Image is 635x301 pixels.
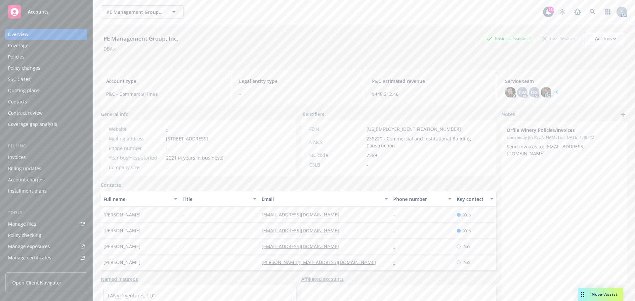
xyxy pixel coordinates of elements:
[8,186,47,196] div: Installment plans
[104,196,170,203] div: Full name
[262,196,381,203] div: Email
[393,259,400,265] a: -
[104,45,116,52] div: DBA: -
[391,191,454,207] button: Phone number
[5,252,87,263] a: Manage certificates
[166,126,168,132] a: -
[507,143,585,157] span: Send invoices to: [EMAIL_ADDRESS][DOMAIN_NAME]
[578,288,586,301] div: Drag to move
[8,119,57,130] div: Coverage gap analysis
[104,211,141,218] span: [PERSON_NAME]
[366,126,461,132] span: [US_EMPLOYER_IDENTIFICATION_NUMBER]
[262,259,381,265] a: [PERSON_NAME][EMAIL_ADDRESS][DOMAIN_NAME]
[5,63,87,73] a: Policy changes
[239,91,356,97] span: -
[180,191,259,207] button: Title
[393,243,400,249] a: -
[8,219,36,229] div: Manage files
[8,108,43,118] div: Contract review
[454,191,496,207] button: Key contact
[166,164,168,171] span: -
[8,52,24,62] div: Policies
[5,152,87,163] a: Invoices
[12,279,62,286] span: Open Client Navigator
[578,288,623,301] button: Nova Assist
[505,87,516,97] img: photo
[104,243,141,250] span: [PERSON_NAME]
[101,34,181,43] div: PE Management Group, Inc.
[166,135,208,142] span: [STREET_ADDRESS]
[101,191,180,207] button: Full name
[8,74,30,85] div: SSC Cases
[463,243,470,250] span: No
[183,211,184,218] span: -
[592,291,618,297] span: Nova Assist
[505,78,622,85] span: Service team
[5,119,87,130] a: Coverage gap analysis
[541,87,551,97] img: photo
[5,52,87,62] a: Policies
[5,209,87,216] div: Tools
[483,34,534,43] div: Business Insurance
[5,163,87,174] a: Billing updates
[106,78,223,85] span: Account type
[106,9,164,16] span: PE Management Group, Inc.
[5,174,87,185] a: Account charges
[101,5,184,19] button: PE Management Group, Inc.
[457,196,486,203] div: Key contact
[5,3,87,21] a: Accounts
[301,111,324,118] span: Identifiers
[8,96,27,107] div: Contacts
[366,135,488,149] span: 236220 - Commercial and Institutional Building Construction
[5,241,87,252] a: Manage exposures
[5,186,87,196] a: Installment plans
[309,152,364,159] div: SIC code
[8,264,41,274] div: Manage claims
[301,276,344,282] a: Affiliated accounts
[507,134,622,140] span: Updated by [PERSON_NAME] on [DATE] 1:48 PM
[501,111,515,119] span: Notes
[28,9,49,15] span: Accounts
[463,211,471,218] span: Yes
[109,164,163,171] div: Company size
[101,111,129,118] span: General info
[5,74,87,85] a: SSC Cases
[166,145,168,152] span: -
[108,292,155,299] a: LANVIT Ventures, LLC
[556,5,569,19] a: Stop snowing
[393,196,444,203] div: Phone number
[8,29,28,40] div: Overview
[5,96,87,107] a: Contacts
[101,181,121,188] a: Contacts
[5,219,87,229] a: Manage files
[183,227,184,234] span: -
[548,7,554,13] div: 15
[366,161,368,168] span: -
[8,152,26,163] div: Invoices
[393,211,400,218] a: -
[109,154,163,161] div: Year business started
[8,40,28,51] div: Coverage
[372,91,489,97] span: $448,212.46
[5,40,87,51] a: Coverage
[5,29,87,40] a: Overview
[601,5,614,19] a: Switch app
[8,163,41,174] div: Billing updates
[5,85,87,96] a: Quoting plans
[5,264,87,274] a: Manage claims
[8,85,39,96] div: Quoting plans
[109,135,163,142] div: Mailing address
[366,152,377,159] span: 7389
[104,259,141,266] span: [PERSON_NAME]
[309,139,364,146] div: NAICS
[166,154,223,161] span: 2021 (4 years in business)
[309,161,364,168] div: CSLB
[507,127,605,133] span: Orfila Winery Policies/Invoices
[259,191,391,207] button: Email
[539,34,579,43] div: Total Rewards
[8,241,50,252] div: Manage exposures
[393,227,400,234] a: -
[8,174,45,185] div: Account charges
[5,108,87,118] a: Contract review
